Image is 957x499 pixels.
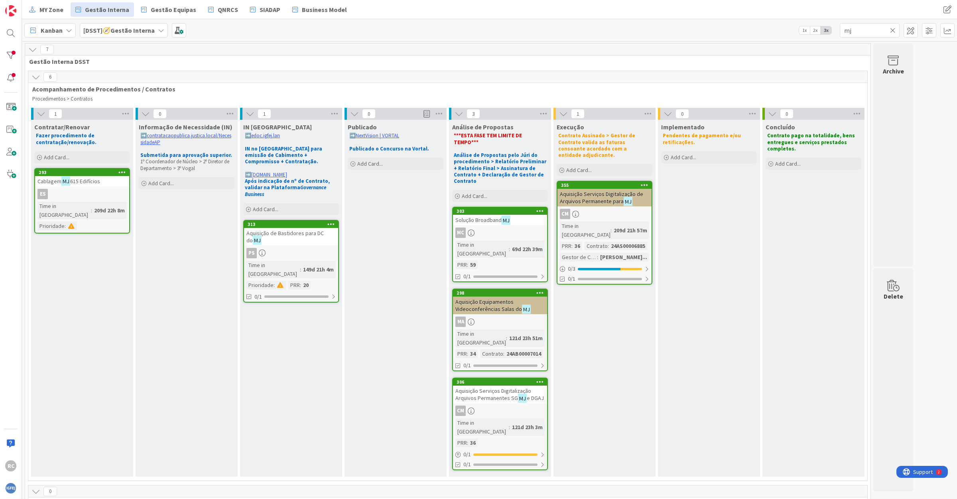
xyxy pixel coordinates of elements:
[467,349,468,358] span: :
[775,160,801,167] span: Add Card...
[506,334,507,343] span: :
[244,248,338,258] div: PS
[244,221,338,246] div: 313Aquisição de Bastidores para DC doMJ
[246,230,324,244] span: Aquisição de Bastidores para DC do
[457,379,547,385] div: 306
[287,2,352,17] a: Business Model
[41,3,43,10] div: 2
[455,298,522,313] span: Aquisição Equipamentos Videoconferências Salas do
[70,178,100,185] span: 615 Edifícios
[509,423,510,432] span: :
[455,406,466,416] div: CM
[245,133,337,139] p: ➡️
[251,171,287,178] a: [DOMAIN_NAME]
[253,236,262,245] mark: MJ
[300,265,301,274] span: :
[557,182,652,189] div: 355
[34,123,90,131] span: Contratar/Renovar
[300,281,301,289] span: :
[453,208,547,215] div: 303
[566,166,592,174] span: Add Card...
[467,438,468,447] span: :
[453,228,547,238] div: mc
[362,109,376,119] span: 0
[504,349,543,358] div: 24AB00007014
[302,5,347,14] span: Business Model
[148,180,174,187] span: Add Card...
[455,418,509,436] div: Time in [GEOGRAPHIC_DATA]
[883,66,904,76] div: Archive
[243,123,312,131] span: IN Aprovada
[455,329,506,347] div: Time in [GEOGRAPHIC_DATA]
[467,260,468,269] span: :
[37,202,91,219] div: Time in [GEOGRAPHIC_DATA]
[453,317,547,327] div: MA
[36,132,96,145] strong: Fazer procedimento de contratação/renovação.
[32,85,857,93] span: Acompanhamento de Procedimentos / Contratos
[455,438,467,447] div: PRR
[203,2,243,17] a: QNRCS
[462,192,487,200] span: Add Card...
[560,190,643,205] span: Aquisição Serviços Digitalização de Arquivos Permanente para
[585,242,608,250] div: Contrato
[463,272,471,281] span: 0/1
[251,132,280,139] a: edoc.igfej.lan
[245,145,323,165] strong: IN no [GEOGRAPHIC_DATA] para emissão de Cabimento + Compromisso + Contratação.
[17,1,36,11] span: Support
[246,261,300,278] div: Time in [GEOGRAPHIC_DATA]
[453,406,547,416] div: CM
[598,253,649,261] div: [PERSON_NAME]...
[560,242,571,250] div: PRR
[49,109,62,119] span: 1
[609,242,647,250] div: 24AS00006885
[37,178,61,185] span: Cablagem
[597,253,598,261] span: :
[301,265,336,274] div: 149d 21h 4m
[766,123,795,131] span: Concluído
[767,132,856,152] strong: Contrato pago na totalidade, bens entregues e serviços prestados completos.
[557,264,652,274] div: 0/3
[258,109,271,119] span: 1
[453,289,547,297] div: 298
[245,172,337,178] p: ➡️
[453,208,547,225] div: 303Solução BroadbandMJ
[557,123,584,131] span: Execução
[153,109,167,119] span: 0
[518,394,527,403] mark: MJ
[468,438,478,447] div: 36
[245,2,285,17] a: SIADAP
[884,291,903,301] div: Delete
[39,5,63,14] span: MY Zone
[35,169,129,176] div: 293
[612,226,649,235] div: 209d 21h 57m
[274,281,275,289] span: :
[454,152,547,184] strong: Análise de Propostas pelo Júri do procedimento > Relatório Preliminar + Relatório Final > Assinat...
[457,208,547,214] div: 303
[35,169,129,186] div: 293CablagemMJ615 Edifícios
[510,423,545,432] div: 121d 23h 3m
[43,487,57,496] span: 0
[260,5,280,14] span: SIADAP
[288,281,300,289] div: PRR
[140,132,231,145] a: contratacaopublica.justica.local/NecessidadeAP
[463,361,471,370] span: 0/1
[502,216,510,225] mark: MJ
[840,23,900,38] input: Quick Filter...
[507,334,545,343] div: 121d 23h 51m
[568,265,575,273] span: 0 / 3
[91,206,92,215] span: :
[356,132,399,139] a: NextVision | VORTAL
[467,109,480,119] span: 3
[780,109,794,119] span: 0
[301,281,311,289] div: 20
[349,133,442,139] p: ➡️
[480,349,503,358] div: Contrato
[41,26,63,35] span: Kanban
[151,5,196,14] span: Gestão Equipas
[83,26,155,34] b: [DSST]🧭Gestão Interna
[503,349,504,358] span: :
[463,450,471,459] span: 0 / 1
[522,305,531,314] mark: MJ
[455,349,467,358] div: PRR
[32,96,863,102] p: Procedimentos > Contratos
